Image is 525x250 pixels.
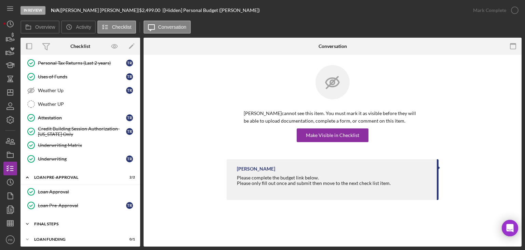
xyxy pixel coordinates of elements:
label: Activity [76,24,91,30]
div: Weather UP [38,101,136,107]
a: Personal Tax Returns (Last 2 years)tr [24,56,137,70]
b: N/A [51,7,59,13]
p: [PERSON_NAME] cannot see this item. You must mark it as visible before they will be able to uploa... [244,110,421,125]
div: Mark Complete [473,3,506,17]
a: Weather Uptr [24,84,137,97]
div: Loan Pre-Approval [34,175,118,179]
div: Personal Tax Returns (Last 2 years) [38,60,126,66]
button: Overview [21,21,59,34]
div: 2 / 2 [123,175,135,179]
div: Credit Building Session Authorization- [US_STATE] Only [38,126,126,137]
div: FINAL STEPS [34,222,132,226]
div: Checklist [70,43,90,49]
div: Weather Up [38,88,126,93]
text: PB [8,238,13,242]
div: Loan Pre-Approval [38,203,126,208]
div: 0 / 1 [123,237,135,241]
div: t r [126,60,133,66]
div: $2,499.00 [139,8,162,13]
button: Conversation [144,21,191,34]
label: Overview [35,24,55,30]
div: Make Visible in Checklist [306,128,359,142]
div: In Review [21,6,45,15]
div: t r [126,128,133,135]
div: Uses of Funds [38,74,126,79]
button: PB [3,233,17,247]
a: Loan Approval [24,185,137,199]
div: Conversation [319,43,347,49]
div: Open Intercom Messenger [502,220,518,236]
div: t r [126,114,133,121]
div: t r [126,73,133,80]
button: Mark Complete [466,3,522,17]
div: [PERSON_NAME] [PERSON_NAME] | [61,8,139,13]
div: | [Hidden] Personal Budget ([PERSON_NAME]) [162,8,260,13]
button: Make Visible in Checklist [297,128,368,142]
a: Underwriting Matrix [24,138,137,152]
a: Attestationtr [24,111,137,125]
div: [PERSON_NAME] [237,166,275,172]
div: t r [126,87,133,94]
div: | [51,8,61,13]
a: Credit Building Session Authorization- [US_STATE] Onlytr [24,125,137,138]
div: Loan Funding [34,237,118,241]
div: Please complete the budget link below. [237,175,391,191]
div: Please only fill out once and submit then move to the next check list item. [237,180,391,186]
button: Activity [61,21,95,34]
div: Underwriting [38,156,126,162]
div: Underwriting Matrix [38,142,136,148]
div: t r [126,202,133,209]
button: Checklist [97,21,136,34]
label: Conversation [158,24,187,30]
a: Uses of Fundstr [24,70,137,84]
a: Weather UP [24,97,137,111]
div: Attestation [38,115,126,121]
a: Underwritingtr [24,152,137,166]
div: t r [126,155,133,162]
label: Checklist [112,24,132,30]
a: Loan Pre-Approvaltr [24,199,137,212]
div: Loan Approval [38,189,136,195]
